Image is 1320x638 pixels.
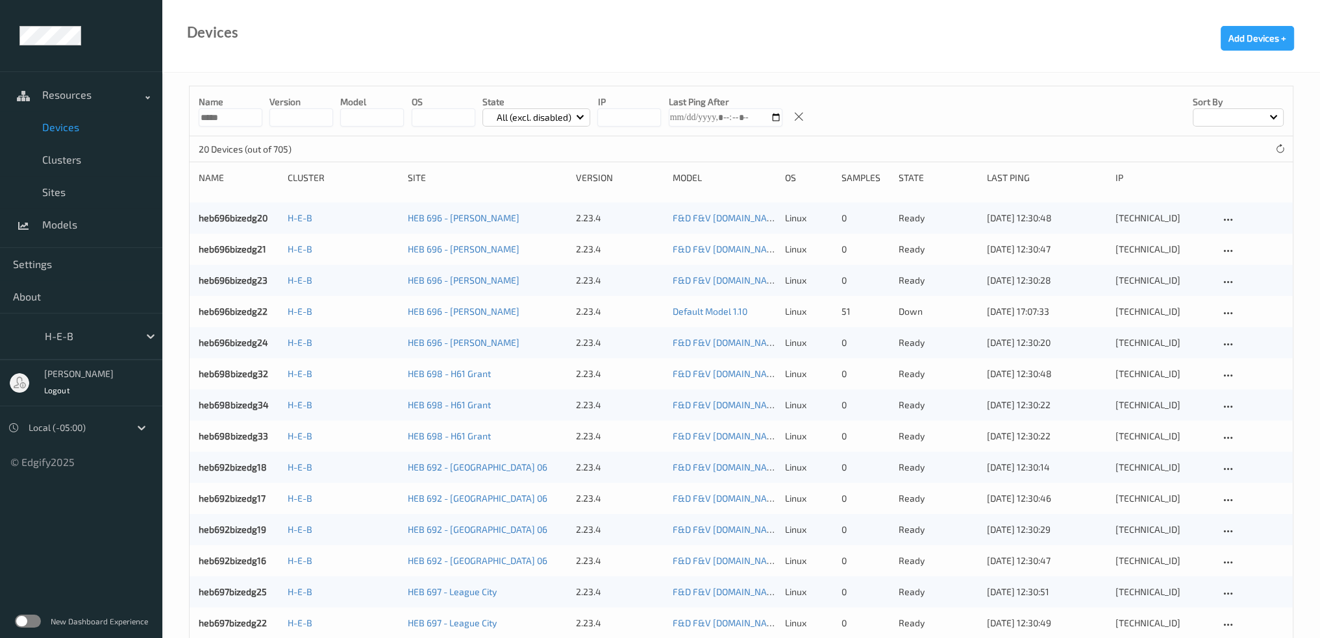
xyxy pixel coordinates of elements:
[287,275,312,286] a: H-E-B
[785,305,832,318] p: linux
[899,274,978,287] p: ready
[576,399,664,411] div: 2.23.4
[199,306,268,317] a: heb696bizedg22
[841,212,889,225] div: 0
[673,275,864,286] a: F&D F&V [DOMAIN_NAME] (Daily) [DATE] 16:30
[1115,554,1211,567] div: [TECHNICAL_ID]
[1115,336,1211,349] div: [TECHNICAL_ID]
[199,275,268,286] a: heb696bizedg23
[673,171,776,184] div: Model
[340,95,404,108] p: model
[673,493,864,504] a: F&D F&V [DOMAIN_NAME] (Daily) [DATE] 16:30
[987,367,1106,380] div: [DATE] 12:30:48
[576,554,664,567] div: 2.23.4
[576,212,664,225] div: 2.23.4
[1115,305,1211,318] div: [TECHNICAL_ID]
[841,554,889,567] div: 0
[673,524,864,535] a: F&D F&V [DOMAIN_NAME] (Daily) [DATE] 16:30
[1115,212,1211,225] div: [TECHNICAL_ID]
[412,95,475,108] p: OS
[287,243,312,254] a: H-E-B
[841,243,889,256] div: 0
[199,95,262,108] p: Name
[287,430,312,441] a: H-E-B
[287,555,312,566] a: H-E-B
[482,95,591,108] p: State
[899,243,978,256] p: ready
[287,212,312,223] a: H-E-B
[576,430,664,443] div: 2.23.4
[576,274,664,287] div: 2.23.4
[669,95,782,108] p: Last Ping After
[785,523,832,536] p: linux
[899,399,978,411] p: ready
[841,305,889,318] div: 51
[1115,585,1211,598] div: [TECHNICAL_ID]
[1115,430,1211,443] div: [TECHNICAL_ID]
[899,367,978,380] p: ready
[199,171,278,184] div: Name
[899,305,978,318] p: down
[785,336,832,349] p: linux
[576,492,664,505] div: 2.23.4
[899,554,978,567] p: ready
[199,212,268,223] a: heb696bizedg20
[408,430,491,441] a: HEB 698 - H61 Grant
[673,586,864,597] a: F&D F&V [DOMAIN_NAME] (Daily) [DATE] 16:30
[199,337,268,348] a: heb696bizedg24
[785,274,832,287] p: linux
[987,212,1106,225] div: [DATE] 12:30:48
[492,111,576,124] p: All (excl. disabled)
[1115,523,1211,536] div: [TECHNICAL_ID]
[408,555,547,566] a: HEB 692 - [GEOGRAPHIC_DATA] 06
[408,275,519,286] a: HEB 696 - [PERSON_NAME]
[987,243,1106,256] div: [DATE] 12:30:47
[987,585,1106,598] div: [DATE] 12:30:51
[841,399,889,411] div: 0
[287,524,312,535] a: H-E-B
[841,461,889,474] div: 0
[199,555,266,566] a: heb692bizedg16
[785,430,832,443] p: linux
[576,171,664,184] div: version
[673,212,864,223] a: F&D F&V [DOMAIN_NAME] (Daily) [DATE] 16:30
[199,143,296,156] p: 20 Devices (out of 705)
[576,585,664,598] div: 2.23.4
[785,399,832,411] p: linux
[1115,274,1211,287] div: [TECHNICAL_ID]
[841,274,889,287] div: 0
[899,171,978,184] div: State
[1115,367,1211,380] div: [TECHNICAL_ID]
[673,461,864,472] a: F&D F&V [DOMAIN_NAME] (Daily) [DATE] 16:30
[287,306,312,317] a: H-E-B
[408,399,491,410] a: HEB 698 - H61 Grant
[673,337,864,348] a: F&D F&V [DOMAIN_NAME] (Daily) [DATE] 16:30
[287,617,312,628] a: H-E-B
[1115,171,1211,184] div: ip
[841,171,889,184] div: Samples
[673,555,864,566] a: F&D F&V [DOMAIN_NAME] (Daily) [DATE] 16:30
[408,586,497,597] a: HEB 697 - League City
[673,399,864,410] a: F&D F&V [DOMAIN_NAME] (Daily) [DATE] 16:30
[785,171,832,184] div: OS
[785,461,832,474] p: linux
[576,523,664,536] div: 2.23.4
[408,306,519,317] a: HEB 696 - [PERSON_NAME]
[1115,461,1211,474] div: [TECHNICAL_ID]
[899,430,978,443] p: ready
[987,336,1106,349] div: [DATE] 12:30:20
[576,461,664,474] div: 2.23.4
[899,585,978,598] p: ready
[987,617,1106,630] div: [DATE] 12:30:49
[1221,26,1294,51] button: Add Devices +
[287,368,312,379] a: H-E-B
[199,524,266,535] a: heb692bizedg19
[408,617,497,628] a: HEB 697 - League City
[785,585,832,598] p: linux
[199,461,267,472] a: heb692bizedg18
[987,461,1106,474] div: [DATE] 12:30:14
[408,171,567,184] div: Site
[899,336,978,349] p: ready
[841,336,889,349] div: 0
[673,243,864,254] a: F&D F&V [DOMAIN_NAME] (Daily) [DATE] 16:30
